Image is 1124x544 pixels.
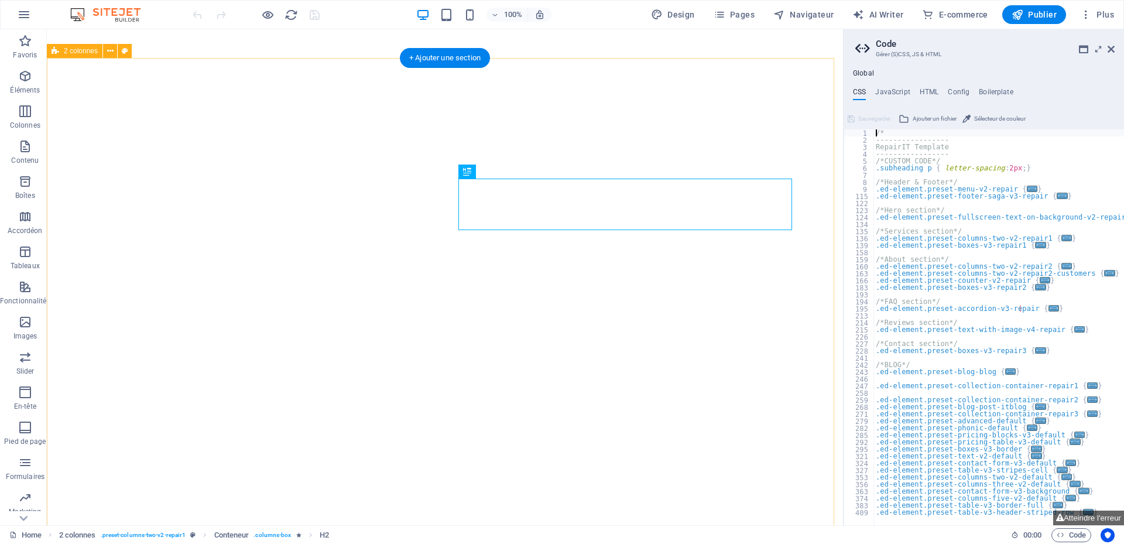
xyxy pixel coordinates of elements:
div: 163 [844,270,875,277]
span: ... [1032,453,1042,459]
p: En-tête [14,402,36,411]
div: 246 [844,375,875,382]
div: 159 [844,256,875,263]
div: 135 [844,228,875,235]
span: Cliquez pour sélectionner. Double-cliquez pour modifier. [214,528,249,542]
button: Atteindre l'erreur [1053,511,1124,525]
button: Publier [1002,5,1066,24]
span: ... [1079,488,1089,494]
span: Pages [714,9,755,20]
span: ... [1061,235,1072,241]
p: Marketing [9,507,41,516]
button: Pages [709,5,759,24]
span: ... [1065,460,1076,466]
div: 268 [844,403,875,410]
span: ... [1027,186,1037,192]
div: 193 [844,291,875,298]
div: 139 [844,242,875,249]
i: Cet élément contient une animation. [296,532,301,538]
span: Cliquez pour sélectionner. Double-cliquez pour modifier. [320,528,329,542]
span: ... [1036,347,1046,354]
span: : [1032,531,1033,539]
div: 134 [844,221,875,228]
div: 292 [844,439,875,446]
div: 374 [844,495,875,502]
span: E-commerce [922,9,988,20]
span: ... [1048,305,1059,312]
div: 242 [844,361,875,368]
h4: Config [948,88,969,101]
h4: Global [853,69,874,78]
div: 363 [844,488,875,495]
div: 282 [844,425,875,432]
span: ... [1032,446,1042,452]
p: Colonnes [10,121,40,130]
div: 324 [844,460,875,467]
div: 409 [844,509,875,516]
div: 6 [844,165,875,172]
div: 5 [844,158,875,165]
div: 241 [844,354,875,361]
div: 214 [844,319,875,326]
span: ... [1105,270,1115,276]
span: Plus [1080,9,1114,20]
div: 4 [844,150,875,158]
div: 327 [844,467,875,474]
span: ... [1036,403,1046,410]
span: 2 colonnes [64,47,98,54]
div: 213 [844,312,875,319]
img: Editor Logo [67,8,155,22]
div: 259 [844,396,875,403]
h4: CSS [853,88,866,101]
div: 321 [844,453,875,460]
button: reload [284,8,298,22]
h4: JavaScript [875,88,910,101]
div: Design (Ctrl+Alt+Y) [646,5,700,24]
div: 195 [844,305,875,312]
div: 383 [844,502,875,509]
span: Sélecteur de couleur [974,112,1026,126]
span: ... [1057,193,1068,199]
div: 123 [844,207,875,214]
div: 356 [844,481,875,488]
div: 227 [844,340,875,347]
h6: Durée de la session [1011,528,1042,542]
span: ... [1074,432,1085,438]
span: ... [1027,425,1037,431]
span: ... [1074,326,1085,333]
p: Tableaux [11,261,40,271]
span: ... [1036,284,1046,290]
h4: HTML [920,88,939,101]
div: 166 [844,277,875,284]
p: Pied de page [4,437,46,446]
button: Ajouter un fichier [897,112,958,126]
h2: Code [876,39,1115,49]
span: AI Writer [852,9,903,20]
span: ... [1065,495,1076,501]
span: ... [1005,368,1016,375]
p: Éléments [10,85,40,95]
span: Code [1057,528,1086,542]
button: Usercentrics [1101,528,1115,542]
div: 8 [844,179,875,186]
span: . columns-box [253,528,291,542]
a: Cliquez pour annuler la sélection. Double-cliquez pour ouvrir Pages. [9,528,42,542]
p: Images [13,331,37,341]
p: Accordéon [8,226,42,235]
span: ... [1036,418,1046,424]
button: Navigateur [769,5,838,24]
h4: Boilerplate [979,88,1013,101]
div: 194 [844,298,875,305]
div: 160 [844,263,875,270]
p: Contenu [11,156,39,165]
h6: 100% [504,8,523,22]
div: 285 [844,432,875,439]
div: 183 [844,284,875,291]
span: ... [1061,263,1072,269]
div: 279 [844,418,875,425]
span: ... [1036,242,1046,248]
div: 7 [844,172,875,179]
div: 228 [844,347,875,354]
span: ... [1061,474,1072,480]
span: ... [1083,509,1094,515]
